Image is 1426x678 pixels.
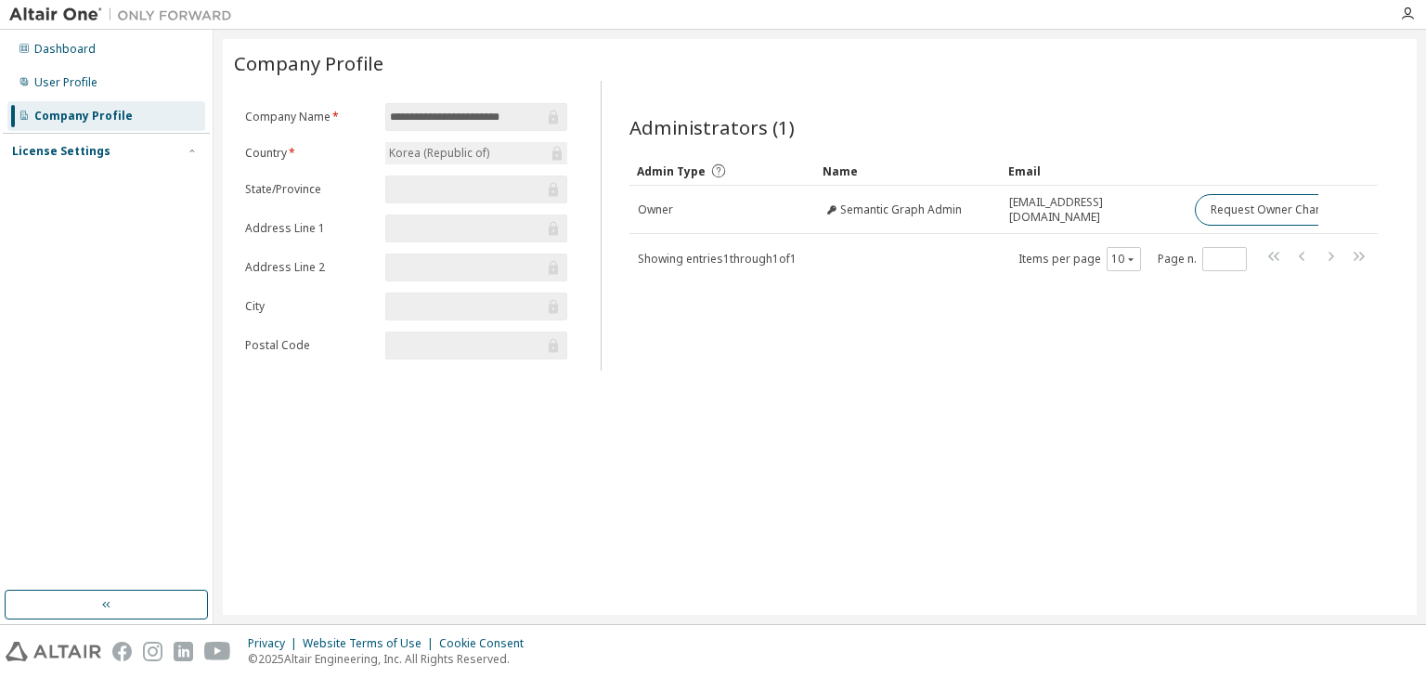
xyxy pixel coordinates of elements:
[143,642,162,661] img: instagram.svg
[1018,247,1141,271] span: Items per page
[12,144,110,159] div: License Settings
[245,182,374,197] label: State/Province
[34,109,133,124] div: Company Profile
[823,156,993,186] div: Name
[234,50,383,76] span: Company Profile
[1008,156,1179,186] div: Email
[34,42,96,57] div: Dashboard
[245,260,374,275] label: Address Line 2
[1009,195,1178,225] span: [EMAIL_ADDRESS][DOMAIN_NAME]
[245,299,374,314] label: City
[303,636,439,651] div: Website Terms of Use
[34,75,97,90] div: User Profile
[248,636,303,651] div: Privacy
[638,202,673,217] span: Owner
[6,642,101,661] img: altair_logo.svg
[840,202,962,217] span: Semantic Graph Admin
[245,221,374,236] label: Address Line 1
[112,642,132,661] img: facebook.svg
[385,142,567,164] div: Korea (Republic of)
[1195,194,1352,226] button: Request Owner Change
[245,338,374,353] label: Postal Code
[245,146,374,161] label: Country
[245,110,374,124] label: Company Name
[248,651,535,667] p: © 2025 Altair Engineering, Inc. All Rights Reserved.
[1111,252,1136,267] button: 10
[637,163,706,179] span: Admin Type
[638,251,797,267] span: Showing entries 1 through 1 of 1
[204,642,231,661] img: youtube.svg
[1158,247,1247,271] span: Page n.
[439,636,535,651] div: Cookie Consent
[9,6,241,24] img: Altair One
[386,143,492,163] div: Korea (Republic of)
[174,642,193,661] img: linkedin.svg
[629,114,795,140] span: Administrators (1)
